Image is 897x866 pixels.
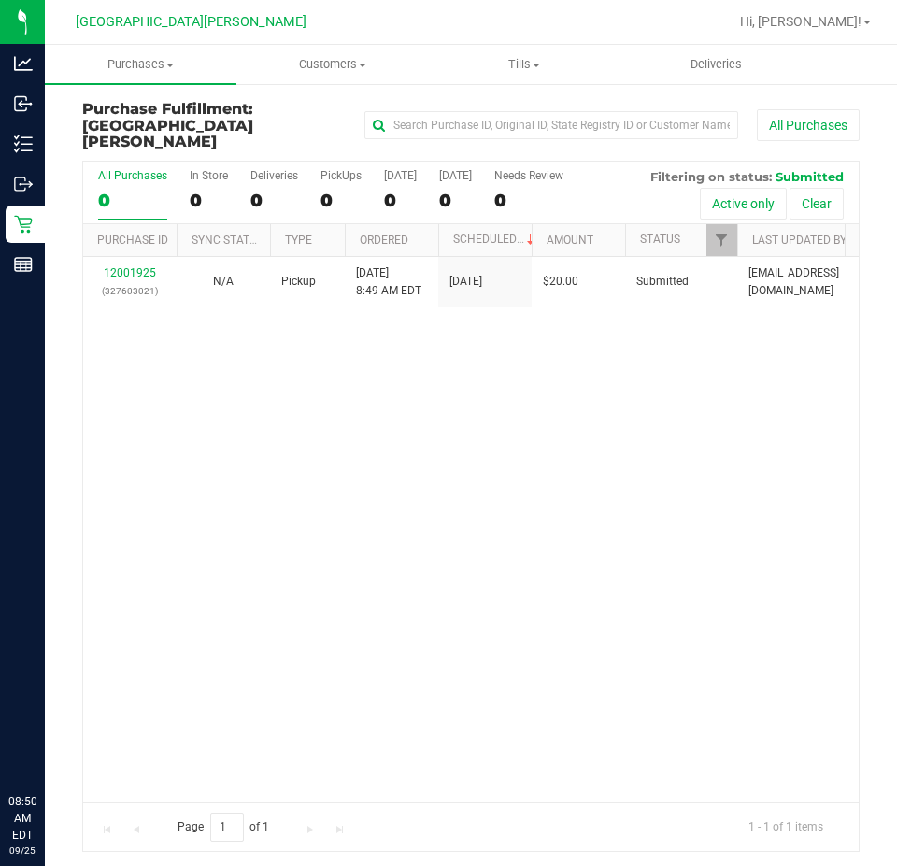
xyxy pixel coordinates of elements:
[360,234,408,247] a: Ordered
[190,169,228,182] div: In Store
[82,117,253,151] span: [GEOGRAPHIC_DATA][PERSON_NAME]
[439,169,472,182] div: [DATE]
[285,234,312,247] a: Type
[364,111,738,139] input: Search Purchase ID, Original ID, State Registry ID or Customer Name...
[14,175,33,193] inline-svg: Outbound
[213,273,234,291] button: N/A
[429,56,619,73] span: Tills
[494,169,563,182] div: Needs Review
[384,190,417,211] div: 0
[320,169,362,182] div: PickUps
[547,234,593,247] a: Amount
[752,234,847,247] a: Last Updated By
[740,14,861,29] span: Hi, [PERSON_NAME]!
[19,717,75,773] iframe: Resource center
[494,190,563,211] div: 0
[453,233,538,246] a: Scheduled
[384,169,417,182] div: [DATE]
[14,215,33,234] inline-svg: Retail
[636,273,689,291] span: Submitted
[210,813,244,842] input: 1
[790,188,844,220] button: Clear
[190,190,228,211] div: 0
[449,273,482,291] span: [DATE]
[14,94,33,113] inline-svg: Inbound
[281,273,316,291] span: Pickup
[14,54,33,73] inline-svg: Analytics
[82,101,341,150] h3: Purchase Fulfillment:
[98,190,167,211] div: 0
[250,190,298,211] div: 0
[14,135,33,153] inline-svg: Inventory
[757,109,860,141] button: All Purchases
[700,188,787,220] button: Active only
[320,190,362,211] div: 0
[428,45,619,84] a: Tills
[439,190,472,211] div: 0
[104,266,156,279] a: 12001925
[620,45,812,84] a: Deliveries
[98,169,167,182] div: All Purchases
[45,45,236,84] a: Purchases
[8,844,36,858] p: 09/25
[640,233,680,246] a: Status
[706,224,737,256] a: Filter
[213,275,234,288] span: Not Applicable
[76,14,306,30] span: [GEOGRAPHIC_DATA][PERSON_NAME]
[236,45,428,84] a: Customers
[162,813,285,842] span: Page of 1
[650,169,772,184] span: Filtering on status:
[776,169,844,184] span: Submitted
[733,813,838,841] span: 1 - 1 of 1 items
[356,264,421,300] span: [DATE] 8:49 AM EDT
[237,56,427,73] span: Customers
[14,255,33,274] inline-svg: Reports
[8,793,36,844] p: 08:50 AM EDT
[543,273,578,291] span: $20.00
[665,56,767,73] span: Deliveries
[97,234,168,247] a: Purchase ID
[250,169,298,182] div: Deliveries
[192,234,263,247] a: Sync Status
[94,282,165,300] p: (327603021)
[45,56,236,73] span: Purchases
